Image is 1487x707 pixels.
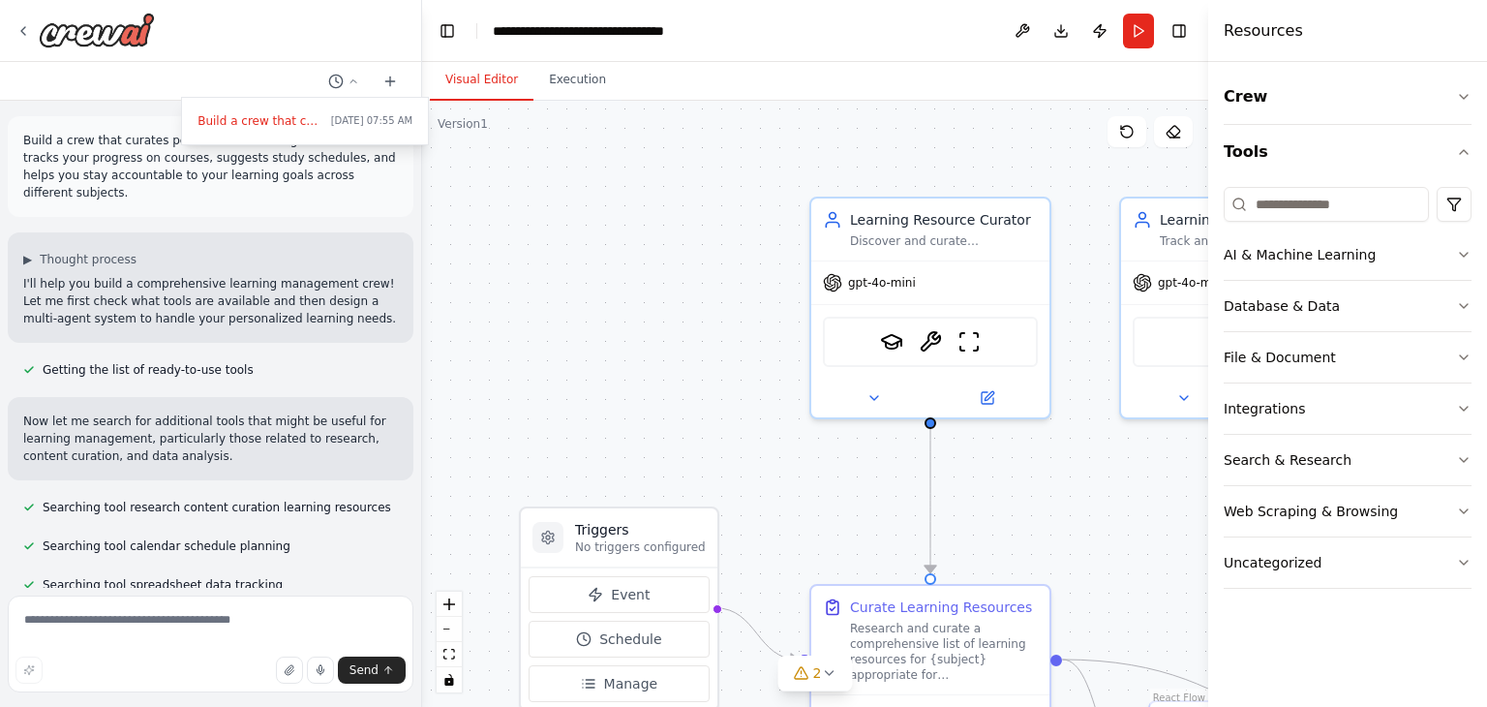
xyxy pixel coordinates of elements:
[438,116,488,132] div: Version 1
[1224,179,1472,604] div: Tools
[1224,296,1340,316] div: Database & Data
[604,674,658,693] span: Manage
[1224,348,1336,367] div: File & Document
[331,113,412,129] span: [DATE] 07:55 AM
[778,656,853,692] button: 2
[1224,230,1472,280] button: AI & Machine Learning
[599,630,661,649] span: Schedule
[957,330,981,353] img: ScrapeWebsiteTool
[611,585,650,604] span: Event
[1224,70,1472,124] button: Crew
[575,520,706,539] h3: Triggers
[533,60,622,101] button: Execution
[1224,281,1472,331] button: Database & Data
[1224,384,1472,434] button: Integrations
[197,113,323,129] span: Build a crew that curates personalized learning resources, tracks your progress on courses, sugge...
[437,592,462,617] button: zoom in
[1158,275,1226,291] span: gpt-4o-mini
[529,576,710,613] button: Event
[437,592,462,692] div: React Flow controls
[813,663,822,683] span: 2
[1224,553,1321,572] div: Uncategorized
[715,599,798,669] g: Edge from triggers to 9aaa0554-75d2-4e7c-8858-a13541e78381
[190,106,420,137] button: Build a crew that curates personalized learning resources, tracks your progress on courses, sugge...
[921,427,940,572] g: Edge from a62f7c41-2940-4f91-9253-2a5d2edbbada to 9aaa0554-75d2-4e7c-8858-a13541e78381
[529,665,710,702] button: Manage
[434,17,461,45] button: Hide left sidebar
[809,197,1051,419] div: Learning Resource CuratorDiscover and curate personalized learning resources for {subject} based ...
[1224,486,1472,537] button: Web Scraping & Browsing
[575,539,706,555] p: No triggers configured
[437,617,462,642] button: zoom out
[850,621,1038,683] div: Research and curate a comprehensive list of learning resources for {subject} appropriate for {lea...
[529,621,710,658] button: Schedule
[880,330,903,353] img: SerplyScholarSearchTool
[1224,399,1305,418] div: Integrations
[1224,435,1472,485] button: Search & Research
[1160,233,1348,249] div: Track and analyze learning progress for {subject}, maintaining detailed records of completed cour...
[430,60,533,101] button: Visual Editor
[919,330,942,353] img: ArxivPaperTool
[850,210,1038,230] div: Learning Resource Curator
[1153,692,1205,703] a: React Flow attribution
[1224,19,1303,43] h4: Resources
[1224,450,1351,470] div: Search & Research
[932,386,1042,410] button: Open in side panel
[850,598,1032,617] div: Curate Learning Resources
[1224,245,1376,264] div: AI & Machine Learning
[1160,210,1348,230] div: Learning Progress Tracker
[848,275,916,291] span: gpt-4o-mini
[1224,332,1472,383] button: File & Document
[850,233,1038,249] div: Discover and curate personalized learning resources for {subject} based on {learning_level} and {...
[437,642,462,667] button: fit view
[493,21,711,41] nav: breadcrumb
[1224,502,1398,521] div: Web Scraping & Browsing
[1224,125,1472,179] button: Tools
[437,667,462,692] button: toggle interactivity
[1224,538,1472,588] button: Uncategorized
[1119,197,1361,419] div: Learning Progress TrackerTrack and analyze learning progress for {subject}, maintaining detailed ...
[1166,17,1193,45] button: Hide right sidebar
